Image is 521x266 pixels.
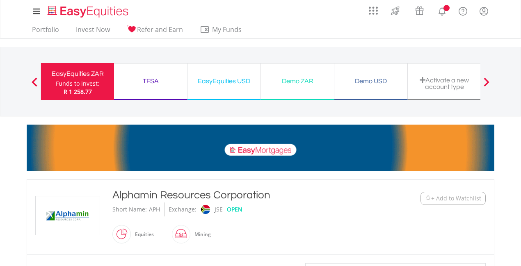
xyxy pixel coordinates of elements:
div: Exchange: [169,202,197,216]
a: Refer and Earn [123,25,186,38]
div: Mining [190,225,211,244]
span: Refer and Earn [137,25,183,34]
span: My Funds [200,24,254,35]
a: My Profile [473,2,494,20]
img: thrive-v2.svg [388,4,402,17]
a: Vouchers [407,2,432,17]
div: JSE [215,202,223,216]
div: Demo ZAR [266,75,329,87]
div: Short Name: [112,202,147,216]
a: Portfolio [29,25,62,38]
a: Notifications [432,2,452,18]
img: Watchlist [425,195,431,201]
div: Activate a new account type [413,77,476,90]
div: TFSA [119,75,182,87]
img: grid-menu-icon.svg [369,6,378,15]
div: Equities [131,225,154,244]
div: EasyEquities ZAR [46,68,109,80]
a: AppsGrid [363,2,383,15]
img: EQU.ZA.APH.png [37,196,98,235]
div: Funds to invest: [56,80,99,88]
img: vouchers-v2.svg [413,4,426,17]
span: R 1 258.77 [64,88,92,95]
button: Watchlist + Add to Watchlist [420,192,486,205]
div: EasyEquities USD [192,75,256,87]
a: Invest Now [73,25,113,38]
img: jse.png [201,205,210,214]
a: Home page [44,2,132,18]
img: EasyMortage Promotion Banner [27,125,494,171]
a: FAQ's and Support [452,2,473,18]
div: APH [149,202,160,216]
div: OPEN [227,202,242,216]
span: + Add to Watchlist [431,194,481,202]
img: EasyEquities_Logo.png [46,5,132,18]
div: Demo USD [339,75,402,87]
div: Alphamin Resources Corporation [112,188,370,202]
